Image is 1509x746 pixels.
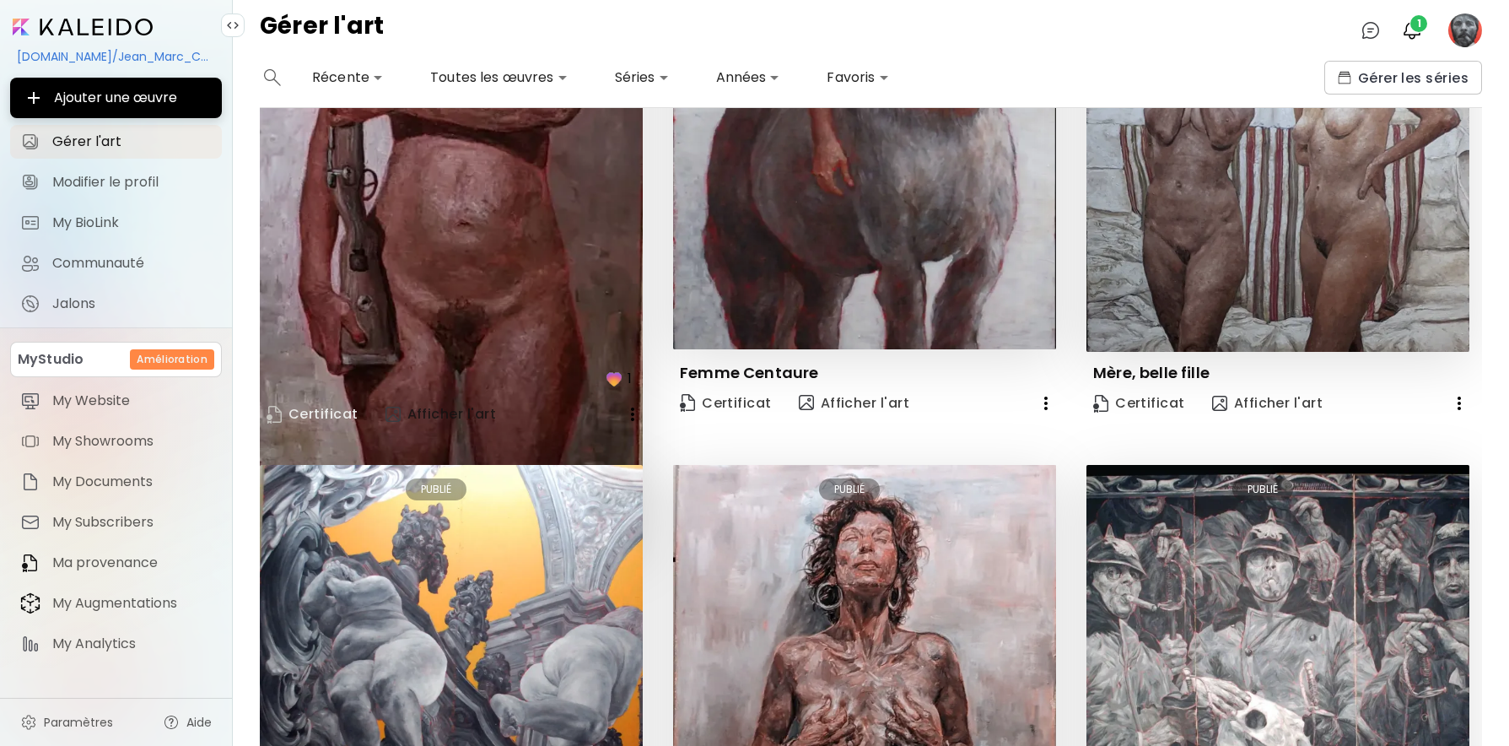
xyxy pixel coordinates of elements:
[267,406,282,424] img: Certificate
[709,64,787,91] div: Années
[680,392,772,415] span: Certificat
[52,214,212,231] span: My BioLink
[153,705,222,739] a: Aide
[267,405,358,424] span: Certificat
[20,172,40,192] img: Modifier le profil icon
[1212,396,1227,411] img: view-art
[20,431,40,451] img: item
[379,397,503,431] button: view-artAfficher l'art
[18,349,84,370] p: MyStudio
[20,132,40,152] img: Gérer l'art icon
[52,133,212,150] span: Gérer l'art
[20,634,40,654] img: item
[1232,478,1293,500] div: PUBLIÉ
[799,395,814,410] img: view-art
[1410,15,1427,32] span: 1
[1093,394,1185,413] span: Certificat
[1086,387,1192,420] a: CertificateCertificat
[10,587,222,620] a: itemMy Augmentations
[1093,395,1108,413] img: Certificate
[819,478,880,500] div: PUBLIÉ
[52,392,212,409] span: My Website
[10,424,222,458] a: itemMy Showrooms
[52,473,212,490] span: My Documents
[52,635,212,652] span: My Analytics
[137,352,207,367] h6: Amélioration
[260,61,285,95] button: search
[226,19,240,32] img: collapse
[264,69,281,86] img: search
[163,714,180,731] img: help
[20,714,37,731] img: settings
[20,294,40,314] img: Jalons icon
[10,78,222,118] button: Ajouter une œuvre
[10,627,222,661] a: itemMy Analytics
[792,387,916,420] button: view-artAfficher l'art
[20,592,40,614] img: item
[52,255,212,272] span: Communauté
[260,14,384,47] h4: Gérer l'art
[10,206,222,240] a: completeMy BioLink iconMy BioLink
[52,595,212,612] span: My Augmentations
[10,287,222,321] a: completeJalons iconJalons
[1338,69,1469,87] span: Gérer les séries
[680,394,695,412] img: Certificate
[10,705,123,739] a: Paramètres
[423,64,574,91] div: Toutes les œuvres
[600,363,643,394] button: favorites1
[52,174,212,191] span: Modifier le profil
[20,253,40,273] img: Communauté icon
[1402,20,1422,41] img: bellIcon
[680,363,818,383] p: Femme Centaure
[608,64,676,91] div: Séries
[10,42,222,71] div: [DOMAIN_NAME]/Jean_Marc_Comby
[24,88,208,108] span: Ajouter une œuvre
[44,714,113,731] span: Paramètres
[820,64,895,91] div: Favoris
[52,554,212,571] span: Ma provenance
[1324,61,1482,95] button: collectionsGérer les séries
[10,125,222,159] a: Gérer l'art iconGérer l'art
[1093,363,1210,383] p: Mère, belle fille
[1361,20,1381,41] img: chatIcon
[186,714,212,731] span: Aide
[305,64,390,91] div: Récente
[1212,394,1323,413] span: Afficher l'art
[385,407,401,422] img: view-art
[52,514,212,531] span: My Subscribers
[10,505,222,539] a: itemMy Subscribers
[628,368,632,389] p: 1
[20,472,40,492] img: item
[10,546,222,580] a: itemMa provenance
[673,387,779,420] a: CertificateCertificat
[385,405,496,424] span: Afficher l'art
[260,397,365,431] a: CertificateCertificat
[52,433,212,450] span: My Showrooms
[799,393,909,414] span: Afficher l'art
[10,165,222,199] a: Modifier le profil iconModifier le profil
[20,213,40,233] img: My BioLink icon
[20,391,40,411] img: item
[52,295,212,312] span: Jalons
[604,369,624,389] img: favorites
[20,512,40,532] img: item
[20,553,40,573] img: item
[1398,16,1426,45] button: bellIcon1
[1205,387,1329,420] button: view-artAfficher l'art
[10,465,222,499] a: itemMy Documents
[10,246,222,280] a: Communauté iconCommunauté
[10,384,222,418] a: itemMy Website
[1338,71,1351,84] img: collections
[406,478,466,500] div: PUBLIÉ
